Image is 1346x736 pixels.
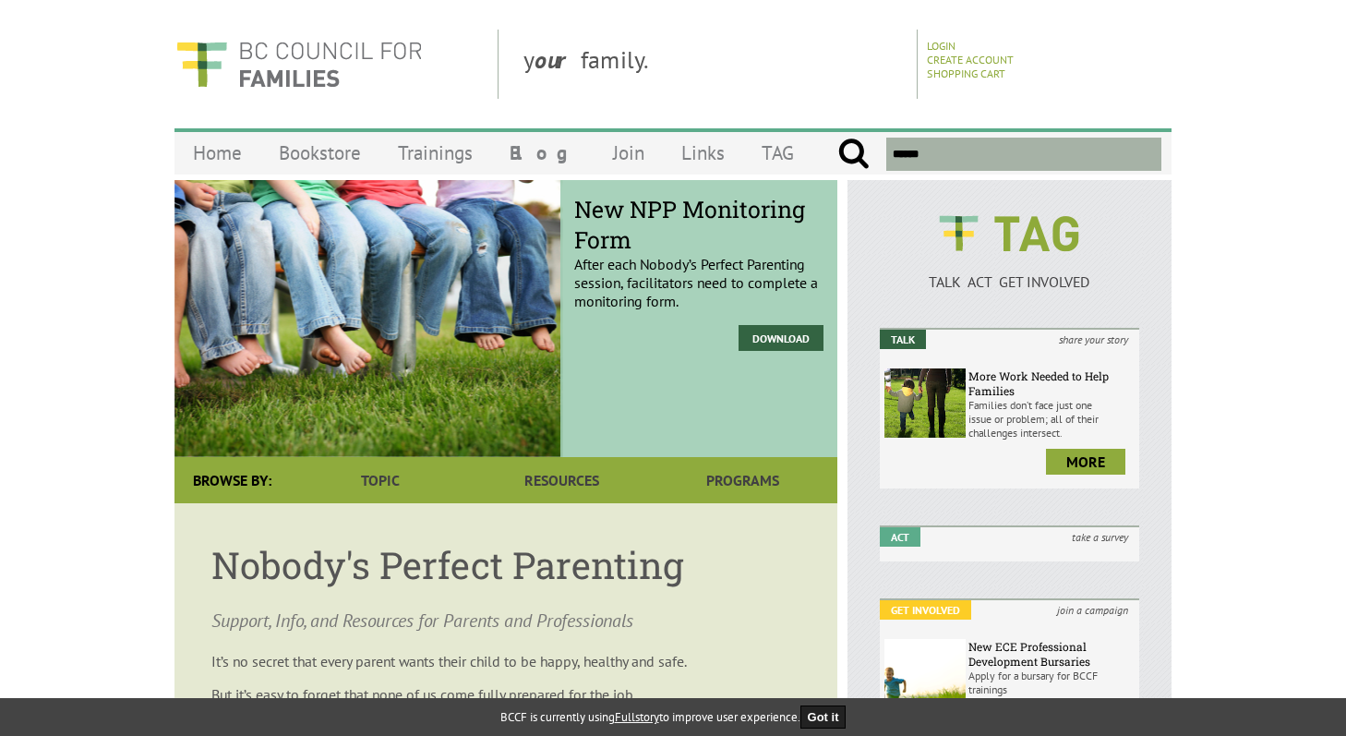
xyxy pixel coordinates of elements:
[379,131,491,175] a: Trainings
[880,527,920,547] em: Act
[743,131,812,175] a: TAG
[211,608,800,633] p: Support, Info, and Resources for Parents and Professionals
[290,457,471,503] a: Topic
[968,669,1135,696] p: Apply for a bursary for BCCF trainings
[509,30,918,99] div: y family.
[880,272,1139,291] p: TALK ACT GET INVOLVED
[574,194,823,255] span: New NPP Monitoring Form
[653,457,834,503] a: Programs
[800,706,847,729] button: Got it
[927,39,955,53] a: Login
[663,131,743,175] a: Links
[837,138,870,171] input: Submit
[968,368,1135,398] h6: More Work Needed to Help Families
[535,44,581,75] strong: our
[1061,527,1139,547] i: take a survey
[968,398,1135,440] p: Families don’t face just one issue or problem; all of their challenges intersect.
[1046,449,1125,475] a: more
[880,254,1139,291] a: TALK ACT GET INVOLVED
[968,639,1135,669] h6: New ECE Professional Development Bursaries
[574,209,823,310] p: After each Nobody’s Perfect Parenting session, facilitators need to complete a monitoring form.
[926,199,1092,269] img: BCCF's TAG Logo
[739,325,823,351] a: Download
[595,131,663,175] a: Join
[471,457,652,503] a: Resources
[1048,330,1139,349] i: share your story
[174,30,424,99] img: BC Council for FAMILIES
[491,131,595,175] a: Blog
[927,66,1005,80] a: Shopping Cart
[211,540,800,589] h1: Nobody's Perfect Parenting
[174,457,290,503] div: Browse By:
[1046,600,1139,620] i: join a campaign
[615,709,659,725] a: Fullstory
[174,131,260,175] a: Home
[260,131,379,175] a: Bookstore
[880,600,971,620] em: Get Involved
[927,53,1014,66] a: Create Account
[211,652,800,670] p: It’s no secret that every parent wants their child to be happy, healthy and safe.
[880,330,926,349] em: Talk
[211,685,800,704] p: But it’s easy to forget that none of us come fully prepared for the job.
